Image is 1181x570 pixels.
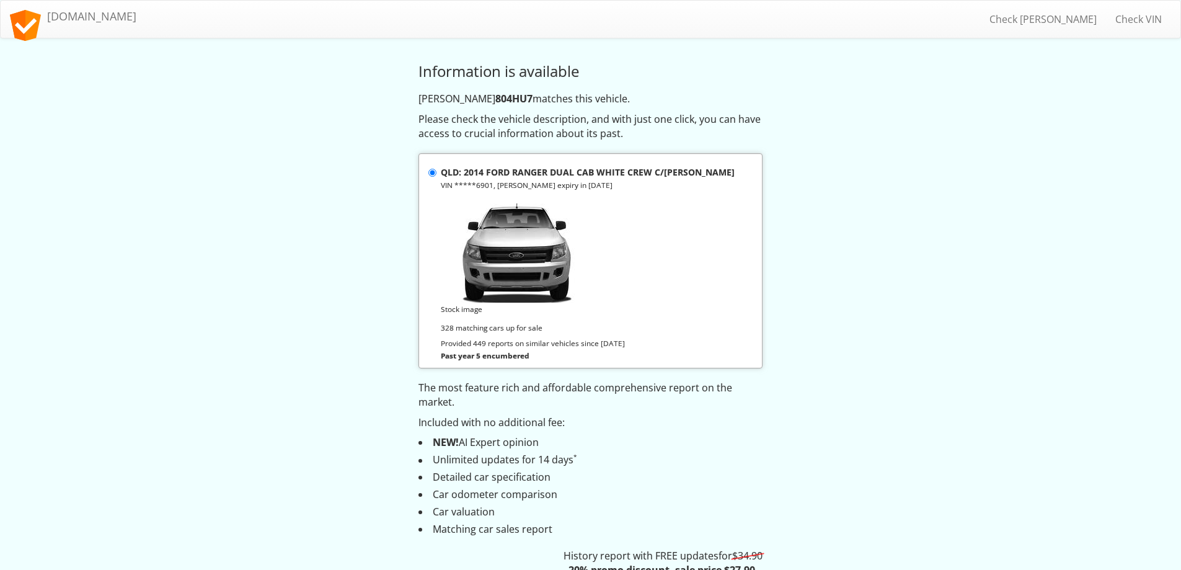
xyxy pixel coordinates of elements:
[418,92,763,106] p: [PERSON_NAME] matches this vehicle.
[1106,4,1171,35] a: Check VIN
[441,338,625,348] small: Provided 449 reports on similar vehicles since [DATE]
[441,350,529,360] strong: Past year 5 encumbered
[418,63,763,79] h3: Information is available
[441,180,613,190] small: VIN *****6901, [PERSON_NAME] expiry in [DATE]
[441,166,735,178] strong: QLD: 2014 FORD RANGER DUAL CAB WHITE CREW C/[PERSON_NAME]
[441,323,542,332] small: 328 matching cars up for sale
[980,4,1106,35] a: Check [PERSON_NAME]
[732,549,763,563] s: $34.90
[418,453,763,467] li: Unlimited updates for 14 days
[418,112,763,141] p: Please check the vehicle description, and with just one click, you can have access to crucial inf...
[1,1,146,32] a: [DOMAIN_NAME]
[10,10,41,41] img: logo.svg
[418,522,763,537] li: Matching car sales report
[418,416,763,430] p: Included with no additional fee:
[418,470,763,484] li: Detailed car specification
[418,435,763,450] li: AI Expert opinion
[719,549,763,563] span: for
[495,92,533,105] strong: 804HU7
[433,435,459,449] strong: NEW!
[418,488,763,502] li: Car odometer comparison
[418,381,763,409] p: The most feature rich and affordable comprehensive report on the market.
[441,304,482,314] small: Stock image
[428,169,436,177] input: QLD: 2014 FORD RANGER DUAL CAB WHITE CREW C/[PERSON_NAME] VIN *****6901, [PERSON_NAME] expiry in ...
[418,505,763,519] li: Car valuation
